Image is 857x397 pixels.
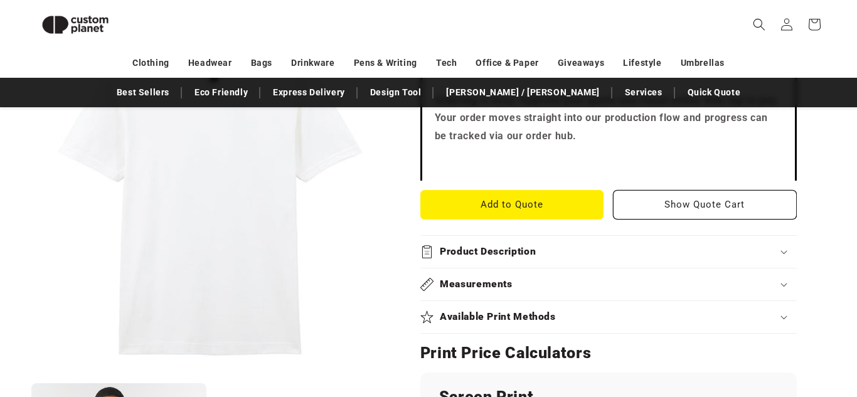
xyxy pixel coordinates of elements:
a: Office & Paper [476,52,538,74]
a: Headwear [188,52,232,74]
a: Clothing [132,52,169,74]
h2: Measurements [440,278,513,291]
a: Eco Friendly [188,82,254,103]
h2: Product Description [440,245,536,258]
a: Lifestyle [623,52,661,74]
summary: Search [745,11,773,38]
a: Giveaways [558,52,604,74]
summary: Product Description [420,236,797,268]
a: Drinkware [291,52,334,74]
a: Design Tool [364,82,428,103]
h2: Print Price Calculators [420,343,797,363]
strong: Ordering is easy. Approve your quote and visual online then tap to pay. Your order moves straight... [435,94,780,142]
summary: Available Print Methods [420,301,797,333]
a: Quick Quote [681,82,747,103]
a: Best Sellers [110,82,176,103]
a: Tech [436,52,457,74]
iframe: Chat Widget [649,262,857,397]
a: Umbrellas [681,52,725,74]
a: Bags [251,52,272,74]
button: Add to Quote [420,190,604,220]
button: Show Quote Cart [613,190,797,220]
h2: Available Print Methods [440,310,556,324]
iframe: Customer reviews powered by Trustpilot [435,156,782,168]
a: [PERSON_NAME] / [PERSON_NAME] [440,82,605,103]
a: Services [619,82,669,103]
a: Express Delivery [267,82,351,103]
img: Custom Planet [31,5,119,45]
summary: Measurements [420,268,797,300]
a: Pens & Writing [354,52,417,74]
